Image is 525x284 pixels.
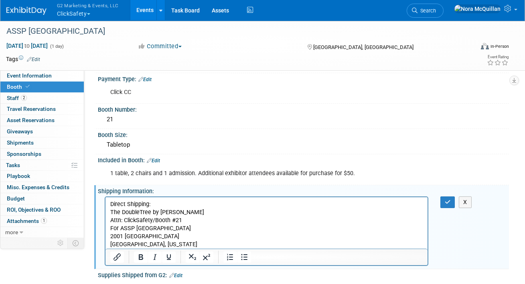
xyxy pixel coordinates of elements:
[148,251,162,263] button: Italic
[41,218,47,224] span: 1
[237,251,251,263] button: Bullet list
[6,7,47,15] img: ExhibitDay
[147,158,160,163] a: Edit
[407,4,444,18] a: Search
[104,113,503,126] div: 21
[0,104,84,114] a: Travel Reservations
[0,82,84,92] a: Booth
[135,42,185,51] button: Committed
[7,117,55,123] span: Asset Reservations
[98,129,509,139] div: Booth Size:
[27,57,40,62] a: Edit
[0,160,84,171] a: Tasks
[490,43,509,49] div: In-Person
[454,4,501,13] img: Nora McQuillan
[5,229,18,235] span: more
[7,151,41,157] span: Sponsorships
[98,269,509,280] div: Supplies Shipped from G2:
[104,139,503,151] div: Tabletop
[0,137,84,148] a: Shipments
[110,251,124,263] button: Insert/edit link
[134,251,148,263] button: Bold
[0,115,84,126] a: Asset Reservations
[7,95,27,101] span: Staff
[7,218,47,224] span: Attachments
[162,251,176,263] button: Underline
[26,84,30,89] i: Booth reservation complete
[7,195,25,202] span: Budget
[481,43,489,49] img: Format-Inperson.png
[0,93,84,104] a: Staff2
[98,154,509,165] div: Included in Booth:
[7,139,34,146] span: Shipments
[7,173,30,179] span: Playbook
[6,162,20,168] span: Tasks
[23,43,31,49] span: to
[313,44,414,50] span: [GEOGRAPHIC_DATA], [GEOGRAPHIC_DATA]
[21,95,27,101] span: 2
[7,184,69,190] span: Misc. Expenses & Credits
[0,171,84,182] a: Playbook
[98,73,509,84] div: Payment Type:
[0,149,84,159] a: Sponsorships
[57,1,119,10] span: G2 Marketing & Events, LLC
[105,165,428,182] div: 1 table, 2 chairs and 1 admission. Additional exhibitor attendees available for purchase for $50.
[7,106,56,112] span: Travel Reservations
[0,182,84,193] a: Misc. Expenses & Credits
[186,251,199,263] button: Subscript
[0,227,84,238] a: more
[6,55,40,63] td: Tags
[4,24,466,39] div: ASSP [GEOGRAPHIC_DATA]
[0,216,84,227] a: Attachments1
[68,238,84,248] td: Toggle Event Tabs
[169,273,182,278] a: Edit
[418,8,436,14] span: Search
[105,84,428,100] div: Click CC
[54,238,68,248] td: Personalize Event Tab Strip
[98,104,509,114] div: Booth Number:
[7,72,52,79] span: Event Information
[0,193,84,204] a: Budget
[7,84,31,90] span: Booth
[487,55,509,59] div: Event Rating
[138,77,152,82] a: Edit
[223,251,237,263] button: Numbered list
[6,42,48,49] span: [DATE] [DATE]
[49,44,64,49] span: (1 day)
[98,185,509,195] div: Shipping Information:
[105,197,428,249] iframe: Rich Text Area
[459,196,472,208] button: X
[7,206,61,213] span: ROI, Objectives & ROO
[200,251,213,263] button: Superscript
[7,128,33,135] span: Giveaways
[0,70,84,81] a: Event Information
[435,42,509,54] div: Event Format
[0,204,84,215] a: ROI, Objectives & ROO
[0,126,84,137] a: Giveaways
